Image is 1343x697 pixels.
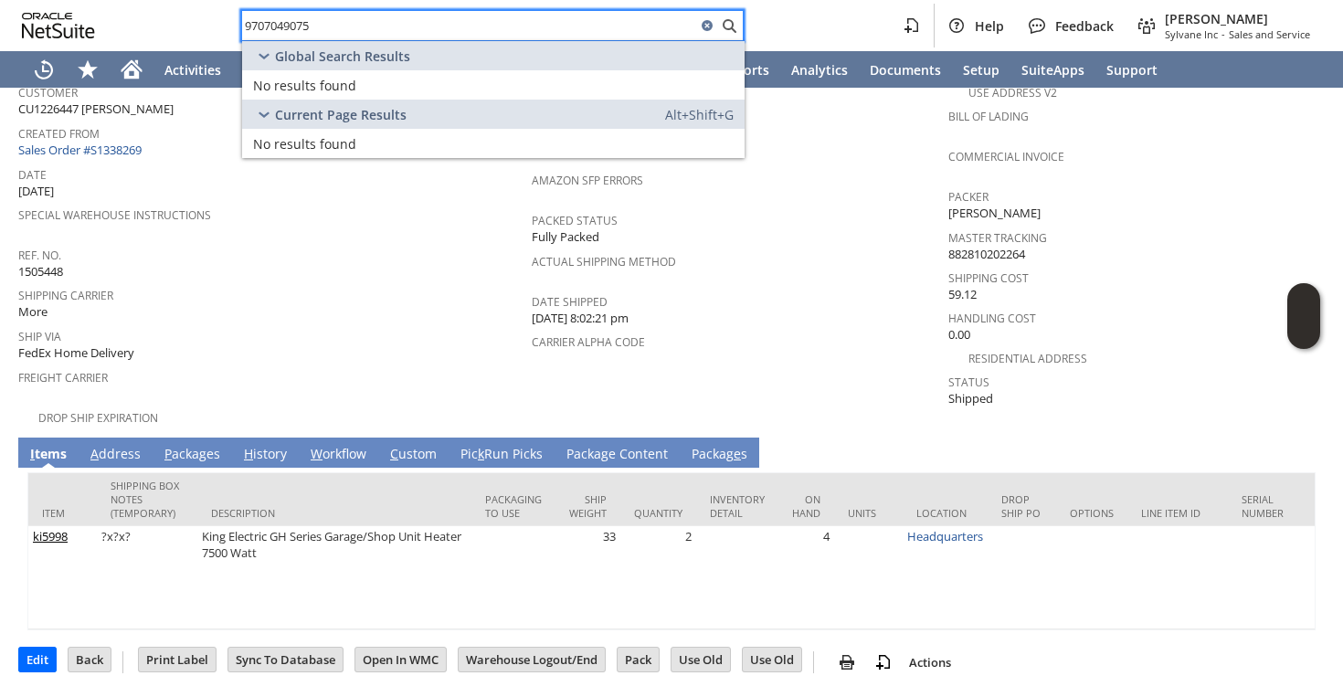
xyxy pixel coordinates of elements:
span: - [1221,27,1225,41]
a: Date Shipped [532,294,608,310]
a: Packages [687,445,752,465]
a: Ref. No. [18,248,61,263]
input: Print Label [139,648,216,671]
td: 4 [778,526,834,629]
span: [PERSON_NAME] [948,205,1041,222]
svg: Search [718,15,740,37]
a: Support [1095,51,1169,88]
a: No results found [242,129,745,158]
a: PickRun Picks [456,445,547,465]
div: Shortcuts [66,51,110,88]
input: Sync To Database [228,648,343,671]
span: CU1226447 [PERSON_NAME] [18,100,174,118]
a: Sales Order #S1338269 [18,142,146,158]
a: Workflow [306,445,371,465]
span: C [390,445,398,462]
div: Drop Ship PO [1001,492,1042,520]
a: Recent Records [22,51,66,88]
span: Setup [963,61,999,79]
td: 2 [620,526,696,629]
div: Quantity [634,506,682,520]
a: Customer [18,85,78,100]
a: Drop Ship Expiration [38,410,158,426]
span: Activities [164,61,221,79]
span: I [30,445,35,462]
a: Carrier Alpha Code [532,334,645,350]
iframe: Click here to launch Oracle Guided Learning Help Panel [1287,283,1320,349]
div: Item [42,506,83,520]
a: Unrolled view on [1292,441,1314,463]
span: More [18,303,48,321]
td: 33 [555,526,620,629]
a: Shipping Carrier [18,288,113,303]
input: Search [242,15,696,37]
svg: Recent Records [33,58,55,80]
span: Global Search Results [275,48,410,65]
input: Open In WMC [355,648,446,671]
a: Custom [386,445,441,465]
span: SuiteApps [1021,61,1084,79]
a: Reports [709,51,780,88]
a: Setup [952,51,1010,88]
span: FedEx Home Delivery [18,344,134,362]
span: Documents [870,61,941,79]
a: Actual Shipping Method [532,254,676,269]
span: Help [975,17,1004,35]
a: Special Warehouse Instructions [18,207,211,223]
img: print.svg [836,651,858,673]
a: Date [18,167,47,183]
a: Status [948,375,989,390]
span: [DATE] 8:02:21 pm [532,310,629,327]
span: 59.12 [948,286,977,303]
div: On Hand [792,492,820,520]
span: A [90,445,99,462]
span: [PERSON_NAME] [1165,10,1310,27]
svg: Home [121,58,143,80]
input: Use Old [743,648,801,671]
a: Home [110,51,153,88]
div: Inventory Detail [710,492,765,520]
span: P [164,445,172,462]
input: Pack [618,648,659,671]
span: e [734,445,741,462]
div: Options [1070,506,1114,520]
span: k [478,445,484,462]
span: 882810202264 [948,246,1025,263]
a: Analytics [780,51,859,88]
a: Created From [18,126,100,142]
img: add-record.svg [872,651,894,673]
a: Headquarters [907,528,983,544]
div: Units [848,506,889,520]
a: Documents [859,51,952,88]
div: Serial Number [1242,492,1315,520]
span: Sales and Service [1229,27,1310,41]
a: Actions [902,654,958,671]
a: Items [26,445,71,465]
div: Ship Weight [569,492,607,520]
a: Residential Address [968,351,1087,366]
a: Shipping Cost [948,270,1029,286]
span: W [311,445,323,462]
a: Use Address V2 [968,85,1057,100]
a: Freight Carrier [18,370,108,385]
a: Master Tracking [948,230,1047,246]
a: SuiteApps [1010,51,1095,88]
input: Use Old [671,648,730,671]
span: 0.00 [948,326,970,343]
div: Line Item ID [1141,506,1214,520]
svg: Shortcuts [77,58,99,80]
div: Shipping Box Notes (Temporary) [111,479,184,520]
td: King Electric GH Series Garage/Shop Unit Heater 7500 Watt [197,526,471,629]
a: Packer [948,189,989,205]
a: No results found [242,70,745,100]
input: Edit [19,648,56,671]
a: Commercial Invoice [948,149,1064,164]
span: Current Page Results [275,106,407,123]
a: History [239,445,291,465]
span: [DATE] [18,183,54,200]
span: 1505448 [18,263,63,280]
span: No results found [253,135,356,153]
input: Back [69,648,111,671]
input: Warehouse Logout/End [459,648,605,671]
a: Handling Cost [948,311,1036,326]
